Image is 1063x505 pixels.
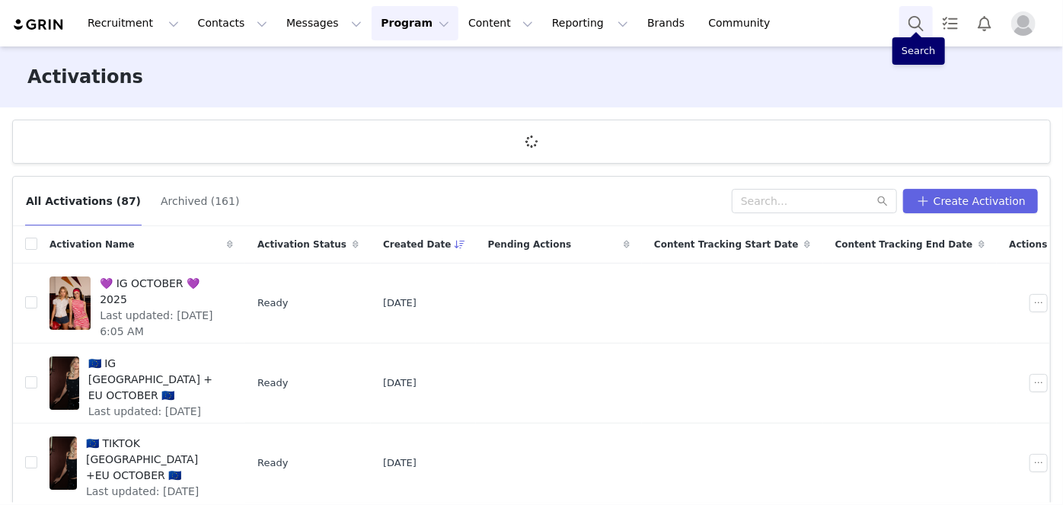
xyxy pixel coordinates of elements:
[49,273,233,334] a: 💜 IG OCTOBER 💜 2025Last updated: [DATE] 6:05 AM
[25,189,142,213] button: All Activations (87)
[383,455,417,471] span: [DATE]
[257,296,288,311] span: Ready
[257,376,288,391] span: Ready
[88,404,224,436] span: Last updated: [DATE] 6:05 AM
[257,455,288,471] span: Ready
[277,6,371,40] button: Messages
[997,229,1059,260] div: Actions
[877,196,888,206] i: icon: search
[934,6,967,40] a: Tasks
[835,238,973,251] span: Content Tracking End Date
[100,276,224,308] span: 💜 IG OCTOBER 💜 2025
[543,6,637,40] button: Reporting
[78,6,188,40] button: Recruitment
[1011,11,1036,36] img: placeholder-profile.jpg
[488,238,572,251] span: Pending Actions
[100,308,224,340] span: Last updated: [DATE] 6:05 AM
[189,6,276,40] button: Contacts
[12,18,65,32] img: grin logo
[638,6,698,40] a: Brands
[968,6,1001,40] button: Notifications
[372,6,458,40] button: Program
[88,356,224,404] span: 🇪🇺 IG [GEOGRAPHIC_DATA] + EU OCTOBER 🇪🇺
[257,238,346,251] span: Activation Status
[49,353,233,414] a: 🇪🇺 IG [GEOGRAPHIC_DATA] + EU OCTOBER 🇪🇺Last updated: [DATE] 6:05 AM
[27,63,143,91] h3: Activations
[732,189,897,213] input: Search...
[49,238,135,251] span: Activation Name
[1002,11,1051,36] button: Profile
[49,433,233,494] a: 🇪🇺 TIKTOK [GEOGRAPHIC_DATA] +EU OCTOBER 🇪🇺Last updated: [DATE] 6:06 AM
[903,189,1038,213] button: Create Activation
[459,6,542,40] button: Content
[383,238,452,251] span: Created Date
[86,436,224,484] span: 🇪🇺 TIKTOK [GEOGRAPHIC_DATA] +EU OCTOBER 🇪🇺
[383,296,417,311] span: [DATE]
[160,189,240,213] button: Archived (161)
[383,376,417,391] span: [DATE]
[700,6,787,40] a: Community
[654,238,799,251] span: Content Tracking Start Date
[899,6,933,40] button: Search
